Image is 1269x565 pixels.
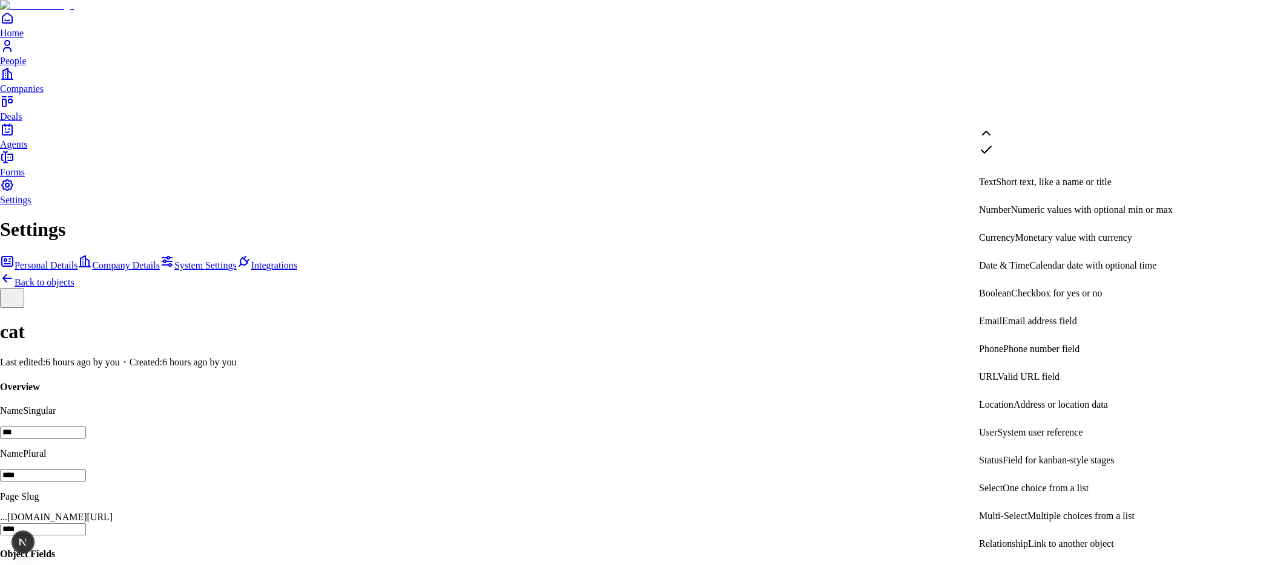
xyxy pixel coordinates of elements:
[1002,316,1077,326] span: Email address field
[1030,260,1157,270] span: Calendar date with optional time
[979,511,1027,521] span: Multi-Select
[979,316,1002,326] span: Email
[979,371,998,382] span: URL
[979,399,1014,410] span: Location
[1011,288,1102,298] span: Checkbox for yes or no
[996,177,1112,187] span: Short text, like a name or title
[1010,204,1173,215] span: Numeric values with optional min or max
[979,204,1010,215] span: Number
[1015,232,1132,243] span: Monetary value with currency
[1014,399,1108,410] span: Address or location data
[1003,344,1079,354] span: Phone number field
[979,538,1028,549] span: Relationship
[979,288,1011,298] span: Boolean
[979,455,1003,465] span: Status
[1003,455,1114,465] span: Field for kanban-style stages
[1003,483,1089,493] span: One choice from a list
[1028,538,1114,549] span: Link to another object
[979,260,1030,270] span: Date & Time
[1027,511,1135,521] span: Multiple choices from a list
[997,427,1083,437] span: System user reference
[979,344,1003,354] span: Phone
[979,427,997,437] span: User
[979,483,1003,493] span: Select
[998,371,1060,382] span: Valid URL field
[979,177,996,187] span: Text
[979,232,1015,243] span: Currency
